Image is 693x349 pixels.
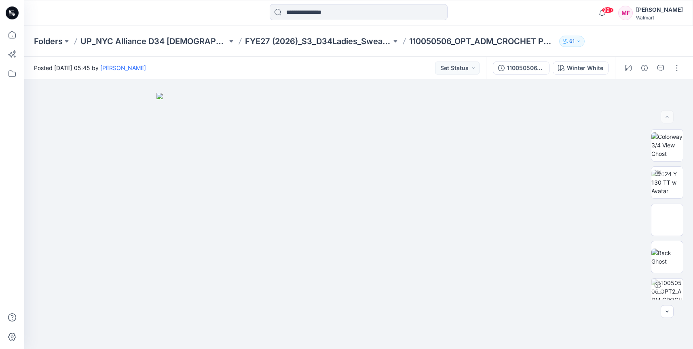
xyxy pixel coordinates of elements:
[569,37,575,46] p: 61
[567,64,603,72] div: Winter White
[559,36,585,47] button: 61
[409,36,556,47] p: 110050506_OPT_ADM_CROCHET PULLOVER
[493,62,549,74] button: 110050506_ColorRun_CROCHET PULLOVER
[602,7,614,13] span: 99+
[156,93,561,349] img: eyJhbGciOiJIUzI1NiIsImtpZCI6IjAiLCJzbHQiOiJzZXMiLCJ0eXAiOiJKV1QifQ.eyJkYXRhIjp7InR5cGUiOiJzdG9yYW...
[245,36,392,47] a: FYE27 (2026)_S3_D34Ladies_Sweaters_NYCA
[34,64,146,72] span: Posted [DATE] 05:45 by
[100,64,146,71] a: [PERSON_NAME]
[651,249,683,266] img: Back Ghost
[618,6,633,20] div: MF
[651,279,683,310] img: 110050506_OPT2_ADM_CROCHET PULLOVER Winter White
[80,36,227,47] a: UP_NYC Alliance D34 [DEMOGRAPHIC_DATA] Sweaters
[636,5,683,15] div: [PERSON_NAME]
[638,62,651,74] button: Details
[34,36,63,47] a: Folders
[553,62,608,74] button: Winter White
[507,64,544,72] div: 110050506_ColorRun_CROCHET PULLOVER
[651,170,683,195] img: 2024 Y 130 TT w Avatar
[636,15,683,21] div: Walmart
[651,132,683,158] img: Colorway 3/4 View Ghost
